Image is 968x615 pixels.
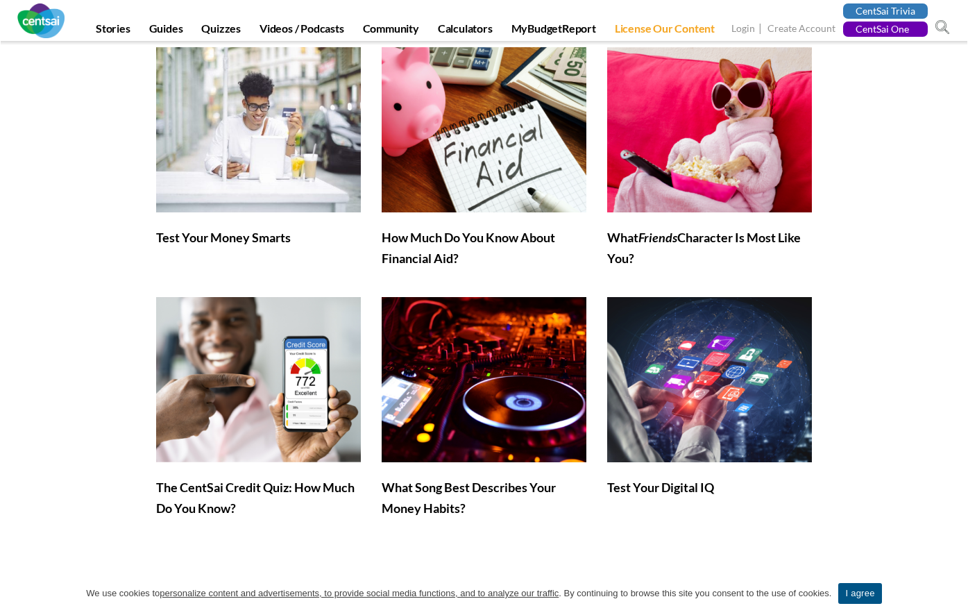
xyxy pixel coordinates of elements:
a: License Our Content [606,22,723,41]
a: Quizzes [193,22,249,41]
em: Friends [638,230,677,245]
a: WhatFriendsCharacter Is Most Like You? [607,230,801,266]
a: MyBudgetReport [503,22,604,41]
span: We use cookies to . By continuing to browse this site you consent to the use of cookies. [86,587,831,600]
a: Guides [141,22,192,41]
img: Test Your Digital IQ [607,297,812,462]
a: Test Your Digital IQ [607,480,714,495]
a: Create Account [767,22,835,37]
a: Test Your Money Smarts [156,230,291,245]
a: CentSai Trivia [843,3,928,19]
a: Stories [87,22,139,41]
img: What Song Best Describes Your Money Habits? [382,297,586,462]
span: | [757,21,765,37]
a: CentSai One [843,22,928,37]
a: I agree [838,583,881,604]
a: Videos / Podcasts [251,22,353,41]
img: What <em>Friends</em> Character Is Most Like You? [607,47,812,212]
a: Community [355,22,427,41]
a: Login [731,22,755,37]
img: Test Your Money Smarts [156,47,361,212]
u: personalize content and advertisements, to provide social media functions, and to analyze our tra... [160,588,559,598]
img: The CentSai Credit Quiz: How Much Do You Know? [156,297,361,462]
a: I agree [944,587,958,600]
img: CentSai [17,3,65,38]
a: Calculators [430,22,501,41]
a: What Song Best Describes Your Money Habits? [382,480,556,516]
a: The CentSai Credit Quiz: How Much Do You Know? [156,480,355,516]
img: How Much Do You Know About Financial Aid? [382,47,586,212]
a: How Much Do You Know About Financial Aid? [382,230,555,266]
